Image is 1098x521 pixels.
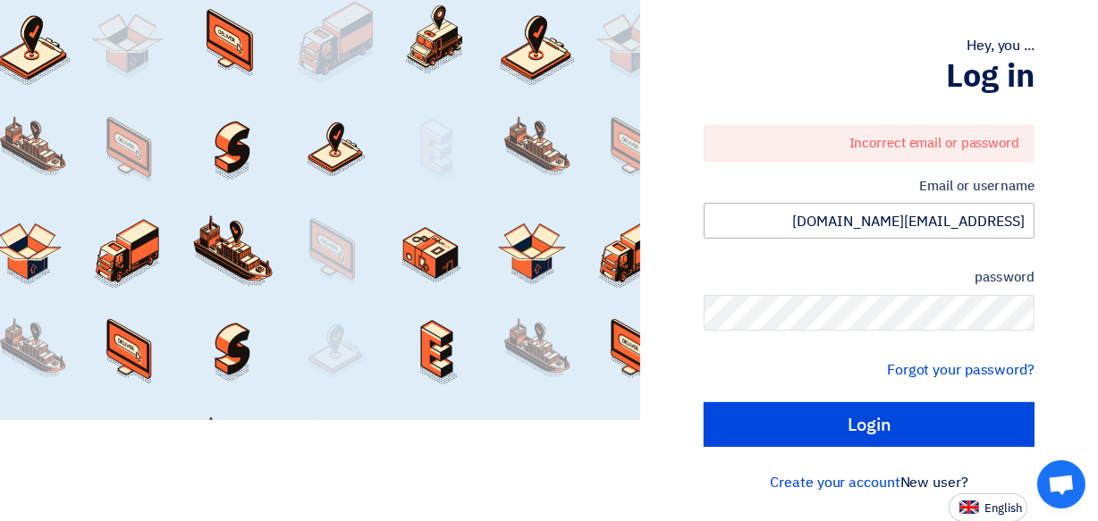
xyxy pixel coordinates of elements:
img: en-US.png [959,500,979,514]
input: Enter your work email or username... [704,203,1035,239]
a: Forgot your password? [887,359,1035,381]
input: Login [704,402,1035,447]
font: New user? [900,472,968,493]
font: password [975,267,1035,287]
div: Open chat [1037,460,1085,508]
font: Incorrect email or password [849,133,1019,153]
a: Create your account [771,472,900,493]
font: Email or username [919,176,1035,196]
font: English [984,500,1022,517]
font: Log in [946,52,1035,100]
font: Hey, you ... [967,35,1035,56]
